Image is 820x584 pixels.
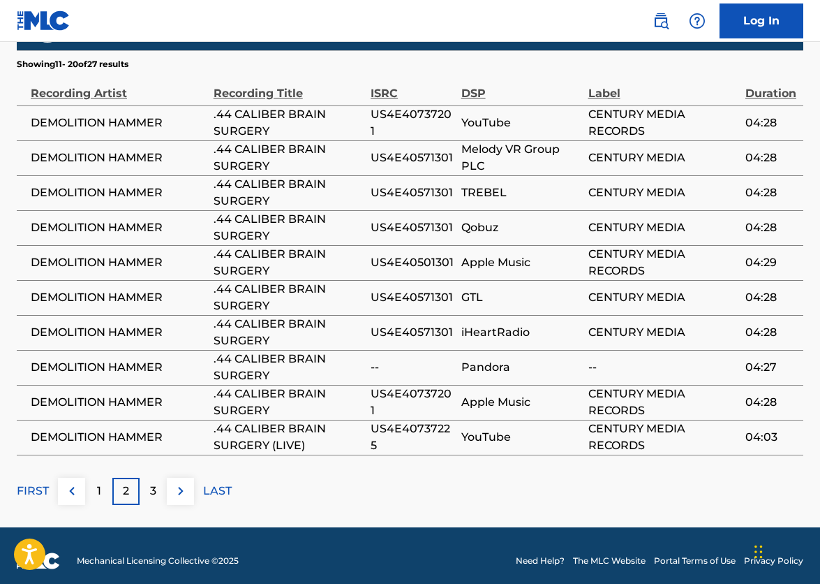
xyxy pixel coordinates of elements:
span: DEMOLITION HAMMER [31,359,207,376]
span: CENTURY MEDIA RECORDS [588,386,738,419]
span: 04:28 [745,219,796,236]
span: CENTURY MEDIA RECORDS [588,106,738,140]
span: DEMOLITION HAMMER [31,394,207,411]
span: Apple Music [461,394,581,411]
img: MLC Logo [17,10,70,31]
a: Public Search [647,7,675,35]
img: help [689,13,706,29]
span: 04:29 [745,254,796,271]
span: Pandora [461,359,581,376]
span: CENTURY MEDIA [588,324,738,341]
iframe: Chat Widget [750,517,820,584]
p: FIRST [17,483,49,499]
span: US4E40571301 [371,184,454,201]
span: YouTube [461,115,581,131]
span: DEMOLITION HAMMER [31,429,207,446]
div: Duration [745,71,796,102]
span: .44 CALIBER BRAIN SURGERY [214,316,364,349]
img: search [653,13,669,29]
span: 04:28 [745,394,796,411]
div: Drag [754,531,763,573]
span: CENTURY MEDIA [588,184,738,201]
span: Melody VR Group PLC [461,141,581,175]
span: 04:03 [745,429,796,446]
span: DEMOLITION HAMMER [31,324,207,341]
div: Label [588,71,738,102]
span: .44 CALIBER BRAIN SURGERY [214,386,364,419]
span: .44 CALIBER BRAIN SURGERY [214,176,364,210]
p: 3 [150,483,156,499]
span: TREBEL [461,184,581,201]
span: -- [371,359,454,376]
p: LAST [203,483,232,499]
p: 2 [123,483,129,499]
span: CENTURY MEDIA [588,289,738,306]
span: .44 CALIBER BRAIN SURGERY [214,351,364,384]
span: .44 CALIBER BRAIN SURGERY [214,141,364,175]
span: 04:28 [745,184,796,201]
span: DEMOLITION HAMMER [31,289,207,306]
span: 04:28 [745,289,796,306]
span: DEMOLITION HAMMER [31,184,207,201]
span: US4E40737201 [371,386,454,419]
span: .44 CALIBER BRAIN SURGERY (LIVE) [214,421,364,454]
span: -- [588,359,738,376]
span: YouTube [461,429,581,446]
a: Log In [720,3,803,38]
span: US4E40571301 [371,324,454,341]
span: CENTURY MEDIA [588,149,738,166]
a: Portal Terms of Use [654,555,736,567]
div: Recording Title [214,71,364,102]
span: iHeartRadio [461,324,581,341]
span: DEMOLITION HAMMER [31,219,207,236]
span: CENTURY MEDIA RECORDS [588,246,738,279]
span: Mechanical Licensing Collective © 2025 [77,555,239,567]
img: right [172,483,189,499]
span: CENTURY MEDIA [588,219,738,236]
span: CENTURY MEDIA RECORDS [588,421,738,454]
a: The MLC Website [573,555,646,567]
span: DEMOLITION HAMMER [31,149,207,166]
div: Help [683,7,711,35]
p: 1 [97,483,101,499]
span: DEMOLITION HAMMER [31,254,207,271]
span: .44 CALIBER BRAIN SURGERY [214,211,364,244]
span: US4E40737225 [371,421,454,454]
div: Recording Artist [31,71,207,102]
p: Showing 11 - 20 of 27 results [17,58,128,71]
span: GTL [461,289,581,306]
span: US4E40571301 [371,289,454,306]
span: US4E40571301 [371,149,454,166]
div: DSP [461,71,581,102]
span: 04:28 [745,115,796,131]
img: left [64,483,80,499]
a: Privacy Policy [744,555,803,567]
a: Need Help? [516,555,565,567]
span: US4E40501301 [371,254,454,271]
span: 04:27 [745,359,796,376]
span: Apple Music [461,254,581,271]
span: 04:28 [745,149,796,166]
span: .44 CALIBER BRAIN SURGERY [214,246,364,279]
span: 04:28 [745,324,796,341]
span: Qobuz [461,219,581,236]
span: .44 CALIBER BRAIN SURGERY [214,106,364,140]
div: ISRC [371,71,454,102]
span: US4E40737201 [371,106,454,140]
span: US4E40571301 [371,219,454,236]
span: .44 CALIBER BRAIN SURGERY [214,281,364,314]
span: DEMOLITION HAMMER [31,115,207,131]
